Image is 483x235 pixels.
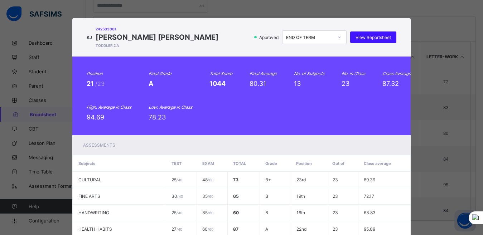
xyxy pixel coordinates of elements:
[332,161,344,166] span: Out of
[265,194,268,199] span: B
[294,80,301,87] span: 13
[78,177,101,182] span: CULTURAL
[96,33,218,41] span: [PERSON_NAME] [PERSON_NAME]
[250,71,277,76] i: Final Average
[78,226,112,232] span: HEALTH HABITS
[177,227,182,231] span: / 40
[78,210,109,215] span: HANDWRITING
[96,43,218,48] span: TODDLER 2 A
[177,194,183,199] span: / 40
[333,226,338,232] span: 23
[364,161,391,166] span: Class average
[209,80,226,87] span: 1044
[172,161,182,166] span: TEST
[333,210,338,215] span: 23
[208,178,213,182] span: / 60
[149,80,153,87] span: A
[172,210,182,215] span: 25
[208,227,213,231] span: / 60
[382,71,411,76] i: Class Average
[265,177,271,182] span: B+
[233,177,238,182] span: 73
[172,226,182,232] span: 27
[333,177,338,182] span: 23
[296,177,306,182] span: 23rd
[364,177,375,182] span: 89.39
[209,71,232,76] i: Total Score
[208,211,213,215] span: / 60
[265,210,268,215] span: B
[364,210,376,215] span: 63.83
[296,226,306,232] span: 22nd
[342,71,365,76] i: No. in Class
[286,35,333,40] div: END OF TERM
[296,194,305,199] span: 19th
[149,113,166,121] span: 78.23
[177,211,182,215] span: / 40
[202,177,213,182] span: 48
[233,226,238,232] span: 87
[364,194,374,199] span: 72.17
[78,194,100,199] span: FINE ARTS
[172,194,183,199] span: 30
[149,71,172,76] i: Final Grade
[87,104,131,110] i: High. Average in Class
[233,210,239,215] span: 60
[233,161,246,166] span: Total
[259,35,281,40] span: Approved
[356,35,391,40] span: View Reportsheet
[294,71,324,76] i: No. of Subjects
[202,161,214,166] span: EXAM
[202,194,213,199] span: 35
[78,161,95,166] span: Subjects
[250,80,266,87] span: 80.31
[233,194,239,199] span: 65
[333,194,338,199] span: 23
[87,71,103,76] i: Position
[382,80,399,87] span: 87.32
[172,177,182,182] span: 25
[342,80,349,87] span: 23
[95,80,105,87] span: /23
[265,161,277,166] span: Grade
[364,226,375,232] span: 95.09
[296,210,305,215] span: 16th
[87,80,95,87] span: 21
[208,194,213,199] span: / 60
[96,27,218,31] span: 242503001
[265,226,268,232] span: A
[149,104,192,110] i: Low. Average in Class
[177,178,182,182] span: / 40
[83,142,115,148] span: Assessments
[296,161,312,166] span: Position
[202,226,213,232] span: 60
[87,113,104,121] span: 94.69
[87,35,92,40] span: KJ
[202,210,213,215] span: 35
